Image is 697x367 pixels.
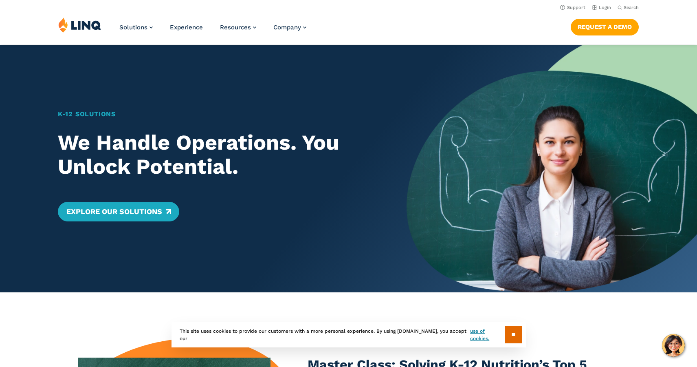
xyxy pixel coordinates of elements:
[273,24,301,31] span: Company
[119,24,153,31] a: Solutions
[119,17,306,44] nav: Primary Navigation
[273,24,306,31] a: Company
[407,45,697,292] img: Home Banner
[624,5,639,10] span: Search
[58,17,101,33] img: LINQ | K‑12 Software
[172,322,526,347] div: This site uses cookies to provide our customers with a more personal experience. By using [DOMAIN...
[571,17,639,35] nav: Button Navigation
[618,4,639,11] button: Open Search Bar
[560,5,585,10] a: Support
[58,130,378,179] h2: We Handle Operations. You Unlock Potential.
[220,24,251,31] span: Resources
[58,109,378,119] h1: K‑12 Solutions
[170,24,203,31] a: Experience
[571,19,639,35] a: Request a Demo
[119,24,147,31] span: Solutions
[220,24,256,31] a: Resources
[58,202,179,221] a: Explore Our Solutions
[662,334,685,357] button: Hello, have a question? Let’s chat.
[470,327,505,342] a: use of cookies.
[592,5,611,10] a: Login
